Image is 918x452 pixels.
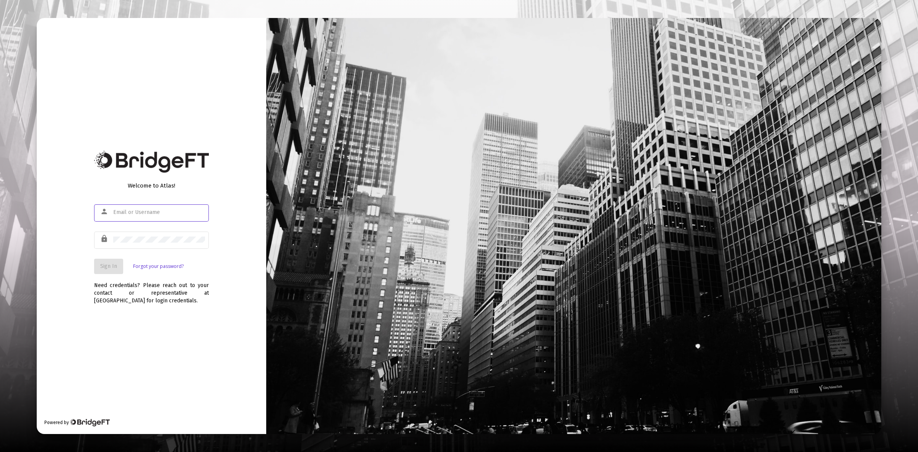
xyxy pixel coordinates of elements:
[113,209,205,215] input: Email or Username
[133,263,184,270] a: Forgot your password?
[94,182,209,189] div: Welcome to Atlas!
[100,207,109,216] mat-icon: person
[100,234,109,243] mat-icon: lock
[94,259,123,274] button: Sign In
[44,419,110,426] div: Powered by
[94,151,209,173] img: Bridge Financial Technology Logo
[100,263,117,269] span: Sign In
[94,274,209,305] div: Need credentials? Please reach out to your contact or representative at [GEOGRAPHIC_DATA] for log...
[70,419,110,426] img: Bridge Financial Technology Logo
